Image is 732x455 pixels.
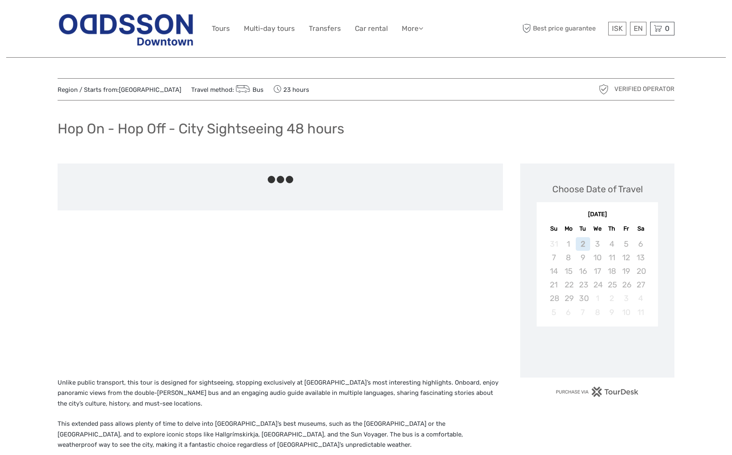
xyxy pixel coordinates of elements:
div: [DATE] [537,210,658,219]
div: Not available Wednesday, September 3rd, 2025 [590,237,605,251]
a: Car rental [355,23,388,35]
div: Not available Tuesday, September 2nd, 2025 [576,237,590,251]
div: Not available Friday, September 12th, 2025 [619,251,633,264]
div: Not available Thursday, October 2nd, 2025 [605,292,619,305]
div: EN [630,22,646,35]
div: Mo [561,223,576,234]
div: Not available Thursday, October 9th, 2025 [605,306,619,319]
div: Not available Saturday, September 20th, 2025 [633,264,648,278]
div: Not available Sunday, August 31st, 2025 [547,237,561,251]
div: Not available Sunday, September 14th, 2025 [547,264,561,278]
img: verified_operator_grey_128.png [597,83,610,96]
div: Not available Monday, September 8th, 2025 [561,251,576,264]
a: [GEOGRAPHIC_DATA] [119,86,181,93]
div: Not available Monday, September 29th, 2025 [561,292,576,305]
img: PurchaseViaTourDesk.png [556,387,639,397]
div: Not available Wednesday, October 8th, 2025 [590,306,605,319]
div: Not available Sunday, October 5th, 2025 [547,306,561,319]
div: Not available Thursday, September 4th, 2025 [605,237,619,251]
div: Not available Tuesday, September 23rd, 2025 [576,278,590,292]
span: 0 [664,24,671,33]
span: 23 hours [273,84,309,95]
div: Not available Friday, September 19th, 2025 [619,264,633,278]
img: Reykjavik Residence [58,8,195,49]
div: Not available Saturday, October 4th, 2025 [633,292,648,305]
div: Not available Tuesday, September 9th, 2025 [576,251,590,264]
div: Not available Wednesday, October 1st, 2025 [590,292,605,305]
div: Fr [619,223,633,234]
div: Not available Tuesday, September 16th, 2025 [576,264,590,278]
div: Not available Tuesday, October 7th, 2025 [576,306,590,319]
p: Unlike public transport, this tour is designed for sightseeing, stopping exclusively at [GEOGRAPH... [58,378,503,409]
div: Not available Thursday, September 18th, 2025 [605,264,619,278]
span: Region / Starts from: [58,86,181,94]
div: Not available Monday, September 15th, 2025 [561,264,576,278]
div: Choose Date of Travel [552,183,643,196]
div: Sa [633,223,648,234]
div: Not available Tuesday, September 30th, 2025 [576,292,590,305]
div: Not available Thursday, September 25th, 2025 [605,278,619,292]
div: month 2025-09 [539,237,655,319]
div: Not available Wednesday, September 10th, 2025 [590,251,605,264]
div: Not available Sunday, September 28th, 2025 [547,292,561,305]
div: Not available Saturday, October 11th, 2025 [633,306,648,319]
div: Not available Sunday, September 7th, 2025 [547,251,561,264]
p: This extended pass allows plenty of time to delve into [GEOGRAPHIC_DATA]’s best museums, such as ... [58,419,503,450]
a: Multi-day tours [244,23,295,35]
div: Su [547,223,561,234]
a: Bus [234,86,264,93]
div: Not available Friday, October 10th, 2025 [619,306,633,319]
span: Travel method: [191,84,264,95]
div: We [590,223,605,234]
div: Not available Friday, October 3rd, 2025 [619,292,633,305]
div: Not available Wednesday, September 24th, 2025 [590,278,605,292]
div: Not available Wednesday, September 17th, 2025 [590,264,605,278]
div: Not available Monday, October 6th, 2025 [561,306,576,319]
a: Transfers [309,23,341,35]
div: Not available Sunday, September 21st, 2025 [547,278,561,292]
div: Not available Thursday, September 11th, 2025 [605,251,619,264]
div: Not available Friday, September 5th, 2025 [619,237,633,251]
div: Not available Monday, September 22nd, 2025 [561,278,576,292]
span: ISK [612,24,623,33]
div: Not available Saturday, September 13th, 2025 [633,251,648,264]
div: Tu [576,223,590,234]
div: Loading... [595,348,600,353]
div: Not available Monday, September 1st, 2025 [561,237,576,251]
div: Th [605,223,619,234]
a: Tours [212,23,230,35]
div: Not available Friday, September 26th, 2025 [619,278,633,292]
div: Not available Saturday, September 27th, 2025 [633,278,648,292]
div: Not available Saturday, September 6th, 2025 [633,237,648,251]
a: More [402,23,423,35]
span: Verified Operator [614,85,674,93]
h1: Hop On - Hop Off - City Sightseeing 48 hours [58,120,344,137]
span: Best price guarantee [520,22,606,35]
